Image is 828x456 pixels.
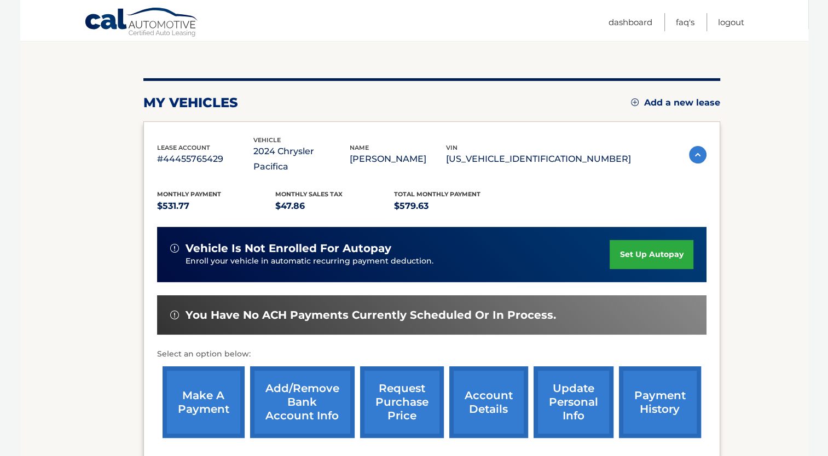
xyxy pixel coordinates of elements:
a: Logout [718,13,744,31]
span: Monthly sales Tax [275,190,343,198]
a: make a payment [163,366,245,438]
a: FAQ's [676,13,694,31]
img: add.svg [631,98,639,106]
img: alert-white.svg [170,244,179,253]
p: Enroll your vehicle in automatic recurring payment deduction. [186,255,610,267]
p: Select an option below: [157,348,707,361]
a: account details [449,366,528,438]
h2: my vehicles [143,95,238,111]
span: vin [446,144,458,151]
a: Add a new lease [631,97,720,108]
p: $47.86 [275,198,394,214]
a: update personal info [534,366,613,438]
p: $579.63 [394,198,513,214]
p: $531.77 [157,198,276,214]
span: lease account [157,144,210,151]
p: [PERSON_NAME] [350,151,446,167]
p: 2024 Chrysler Pacifica [253,144,350,174]
span: name [350,144,369,151]
a: request purchase price [360,366,444,438]
img: accordion-active.svg [689,146,707,163]
span: vehicle is not enrolled for autopay [186,242,391,255]
span: You have no ACH payments currently scheduled or in process. [186,308,556,322]
a: Dashboard [609,13,652,31]
a: payment history [619,366,701,438]
span: Total Monthly Payment [394,190,480,198]
img: alert-white.svg [170,311,179,319]
span: Monthly Payment [157,190,221,198]
p: #44455765429 [157,151,253,167]
a: Add/Remove bank account info [250,366,355,438]
a: Cal Automotive [84,7,199,39]
a: set up autopay [610,240,693,269]
span: vehicle [253,136,281,144]
p: [US_VEHICLE_IDENTIFICATION_NUMBER] [446,151,631,167]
